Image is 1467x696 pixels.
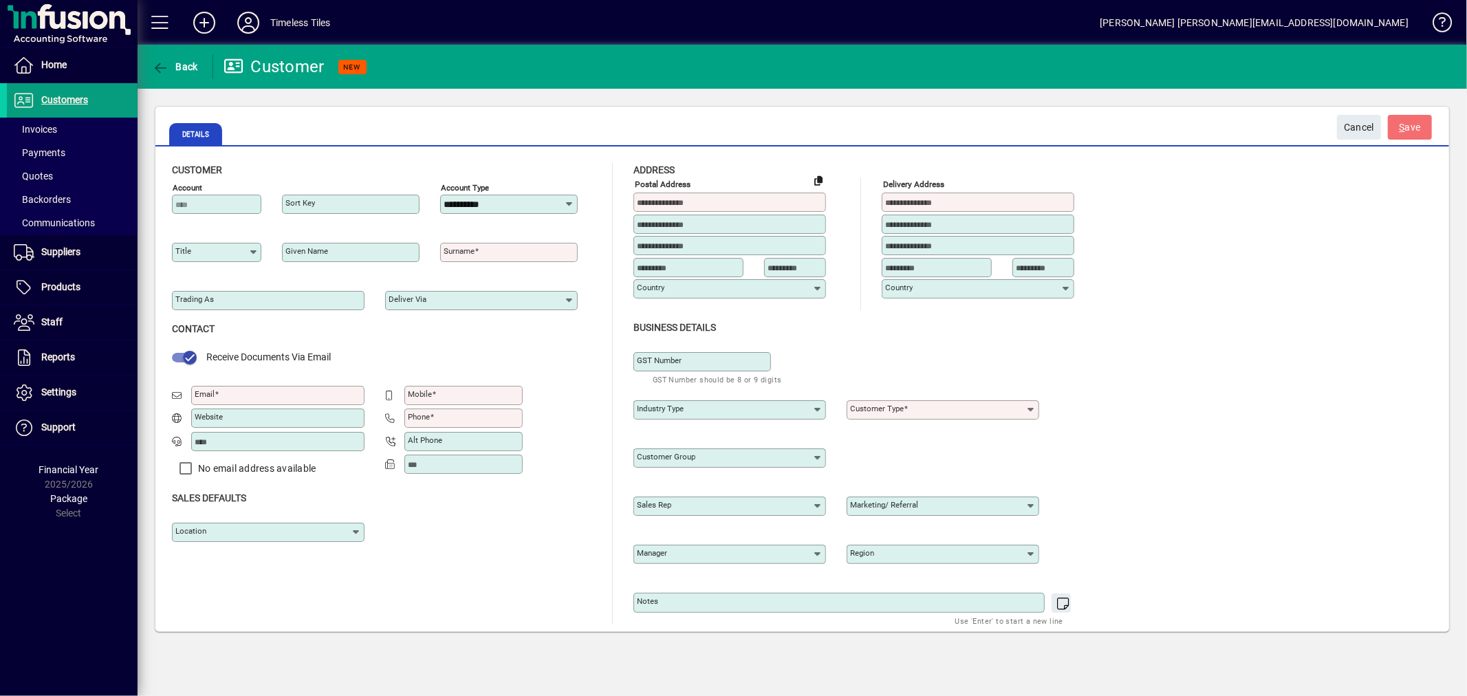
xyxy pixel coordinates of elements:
mat-label: Location [175,526,206,536]
a: Home [7,48,138,83]
span: Contact [172,323,215,334]
mat-label: Customer group [637,452,695,461]
mat-label: Sort key [285,198,315,208]
span: Invoices [14,124,57,135]
mat-label: Industry type [637,404,684,413]
span: Settings [41,387,76,398]
span: Staff [41,316,63,327]
mat-label: Region [850,548,874,558]
div: Timeless Tiles [270,12,330,34]
button: Add [182,10,226,35]
app-page-header-button: Back [138,54,213,79]
span: Backorders [14,194,71,205]
a: Communications [7,211,138,235]
mat-label: Title [175,246,191,256]
mat-label: Marketing/ Referral [850,500,918,510]
a: Suppliers [7,235,138,270]
mat-label: Website [195,412,223,422]
button: Cancel [1337,115,1381,140]
a: Invoices [7,118,138,141]
button: Profile [226,10,270,35]
a: Products [7,270,138,305]
mat-label: Surname [444,246,475,256]
mat-label: GST Number [637,356,682,365]
span: Customer [172,164,222,175]
span: Address [633,164,675,175]
a: Reports [7,340,138,375]
mat-label: Account Type [441,183,489,193]
button: Back [149,54,202,79]
a: Support [7,411,138,445]
span: Sales defaults [172,492,246,503]
span: Products [41,281,80,292]
span: Communications [14,217,95,228]
mat-label: Country [637,283,664,292]
a: Knowledge Base [1422,3,1450,47]
span: Home [41,59,67,70]
span: Back [152,61,198,72]
span: Receive Documents Via Email [206,351,331,362]
a: Backorders [7,188,138,211]
span: S [1400,122,1405,133]
a: Staff [7,305,138,340]
mat-label: Alt Phone [408,435,442,445]
mat-label: Customer type [850,404,904,413]
mat-hint: Use 'Enter' to start a new line [955,613,1063,629]
mat-label: Given name [285,246,328,256]
span: Suppliers [41,246,80,257]
span: Payments [14,147,65,158]
mat-label: Manager [637,548,667,558]
span: ave [1400,116,1421,139]
span: Support [41,422,76,433]
div: Customer [224,56,325,78]
mat-label: Sales rep [637,500,671,510]
span: NEW [344,63,361,72]
span: Details [169,123,222,145]
span: Reports [41,351,75,362]
button: Copy to Delivery address [807,169,829,191]
a: Settings [7,376,138,410]
mat-label: Email [195,389,215,399]
label: No email address available [195,461,316,475]
mat-label: Country [885,283,913,292]
span: Cancel [1344,116,1374,139]
mat-label: Account [173,183,202,193]
div: [PERSON_NAME] [PERSON_NAME][EMAIL_ADDRESS][DOMAIN_NAME] [1100,12,1409,34]
a: Payments [7,141,138,164]
mat-label: Notes [637,596,658,606]
span: Package [50,493,87,504]
span: Quotes [14,171,53,182]
span: Financial Year [39,464,99,475]
span: Business details [633,322,716,333]
mat-label: Mobile [408,389,432,399]
mat-hint: GST Number should be 8 or 9 digits [653,371,782,387]
mat-label: Trading as [175,294,214,304]
a: Quotes [7,164,138,188]
mat-label: Deliver via [389,294,426,304]
span: Customers [41,94,88,105]
mat-label: Phone [408,412,430,422]
button: Save [1388,115,1432,140]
